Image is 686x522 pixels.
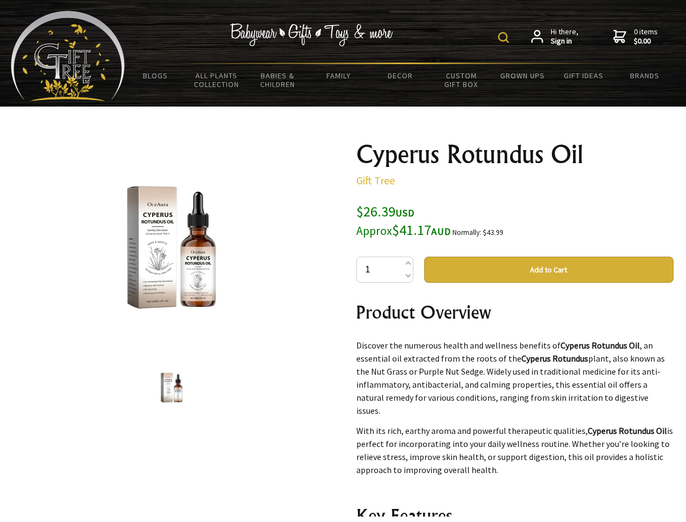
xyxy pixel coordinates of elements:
[431,64,492,96] a: Custom Gift Box
[87,163,256,332] img: Cyperus Rotundus Oil
[356,202,451,239] span: $26.39 $41.17
[613,27,658,46] a: 0 items$0.00
[356,424,674,476] p: With its rich, earthy aroma and powerful therapeutic qualities, is perfect for incorporating into...
[125,64,186,87] a: BLOGS
[309,64,370,87] a: Family
[553,64,614,87] a: Gift Ideas
[424,257,674,283] button: Add to Cart
[634,36,658,46] strong: $0.00
[551,36,578,46] strong: Sign in
[452,228,504,237] small: Normally: $43.99
[11,11,125,101] img: Babyware - Gifts - Toys and more...
[151,367,192,408] img: Cyperus Rotundus Oil
[498,32,509,43] img: product search
[431,225,451,238] span: AUD
[369,64,431,87] a: Decor
[531,27,578,46] a: Hi there,Sign in
[356,299,674,325] h2: Product Overview
[356,141,674,167] h1: Cyperus Rotundus Oil
[551,27,578,46] span: Hi there,
[247,64,309,96] a: Babies & Children
[395,207,414,219] span: USD
[634,27,658,46] span: 0 items
[561,340,640,351] strong: Cyperus Rotundus Oil
[356,223,392,238] small: Approx
[356,339,674,417] p: Discover the numerous health and wellness benefits of , an essential oil extracted from the roots...
[614,64,676,87] a: Brands
[230,23,393,46] img: Babywear - Gifts - Toys & more
[356,173,395,187] a: Gift Tree
[521,353,588,364] strong: Cyperus Rotundus
[492,64,553,87] a: Grown Ups
[186,64,248,96] a: All Plants Collection
[588,425,667,436] strong: Cyperus Rotundus Oil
